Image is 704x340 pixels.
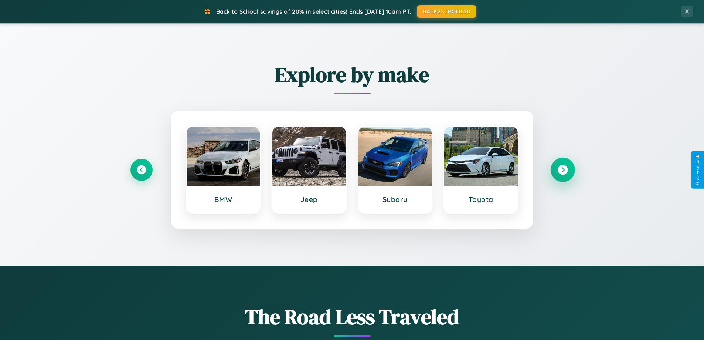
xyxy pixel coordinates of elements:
[695,155,700,185] div: Give Feedback
[366,195,425,204] h3: Subaru
[130,303,574,331] h1: The Road Less Traveled
[280,195,339,204] h3: Jeep
[130,60,574,89] h2: Explore by make
[216,8,411,15] span: Back to School savings of 20% in select cities! Ends [DATE] 10am PT.
[194,195,253,204] h3: BMW
[452,195,510,204] h3: Toyota
[417,5,476,18] button: BACK2SCHOOL20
